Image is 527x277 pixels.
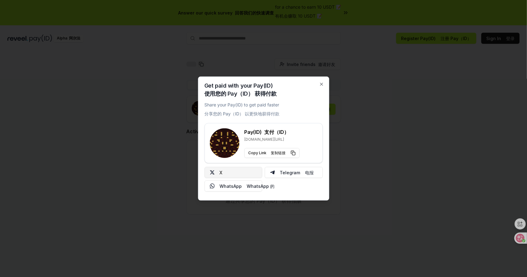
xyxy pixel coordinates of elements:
[204,101,279,119] p: Share your Pay(ID) to get paid faster
[204,83,276,99] h2: Get paid with your Pay(ID)
[210,184,215,188] img: Whatsapp
[204,167,262,178] button: X
[204,180,262,192] button: WhatsApp WhatsApp 的
[265,167,323,178] button: Telegram 电报
[204,90,276,97] font: 使用您的 Pay（ID） 获得付款
[264,129,289,135] font: 支付（ID）
[247,184,274,189] font: WhatsApp 的
[210,170,215,175] img: X
[244,128,299,136] h3: Pay(ID)
[270,170,275,175] img: Telegram
[244,137,299,142] p: [DOMAIN_NAME][URL]
[204,111,279,116] font: 分享您的 Pay（ID） 以更快地获得付款
[305,170,314,175] font: 电报
[244,148,299,158] button: Copy Link 复制链接
[271,151,286,155] font: 复制链接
